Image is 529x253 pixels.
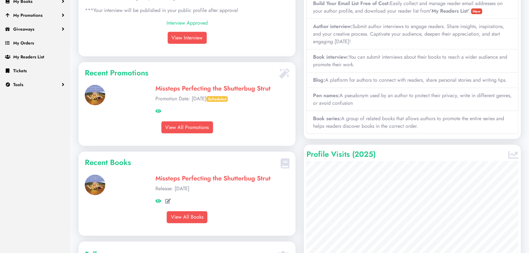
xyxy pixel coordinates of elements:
li: A group of related books that allows authors to promote the entire series and helps readers disco... [306,111,519,134]
span: Scheduled [206,96,228,102]
li: Submit author interviews to engage readers. Share insights, inspirations, and your creative proce... [306,19,519,50]
a: View All Promotions [161,121,213,133]
b: Book series: [313,115,341,122]
b: Blog: [313,76,325,84]
a: View Interview [168,32,207,44]
h4: Profile Visits (2025) [306,150,506,159]
b: 'My Readers List' [430,7,470,15]
h4: Recent Books [85,158,278,167]
h4: Recent Promotions [85,68,277,78]
b: Pen names: [313,92,340,99]
img: 1757506860.jpg [85,175,105,195]
a: Missteps Perfecting the Shutterbug Strut [155,84,270,93]
span: Tools [13,81,23,88]
span: New [471,9,482,14]
b: Author interview: [313,23,352,30]
b: Book interview: [313,53,349,61]
span: My Readers List [13,54,44,60]
li: You can submit interviews about their books to reach a wider audience and promote their work. [306,50,519,73]
a: View All Books [167,211,207,223]
p: Interview Approved [85,19,289,27]
img: 1757506860.jpg [85,85,105,105]
li: A platform for authors to connect with readers, share personal stories and writing tips. [306,73,519,88]
p: ***Your interview will be published in your public profile after approval [85,7,289,14]
span: Tickets [13,68,27,74]
p: Release: [DATE] [155,185,289,192]
span: Giveaways [13,26,34,32]
p: Promotion Date: [DATE] [155,95,289,103]
li: A pseudonym used by an author to protect their privacy, write in different genres, or avoid confu... [306,88,519,111]
a: Missteps Perfecting the Shutterbug Strut [155,174,270,183]
span: My Orders [13,40,34,46]
span: My Promotions [13,12,43,18]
